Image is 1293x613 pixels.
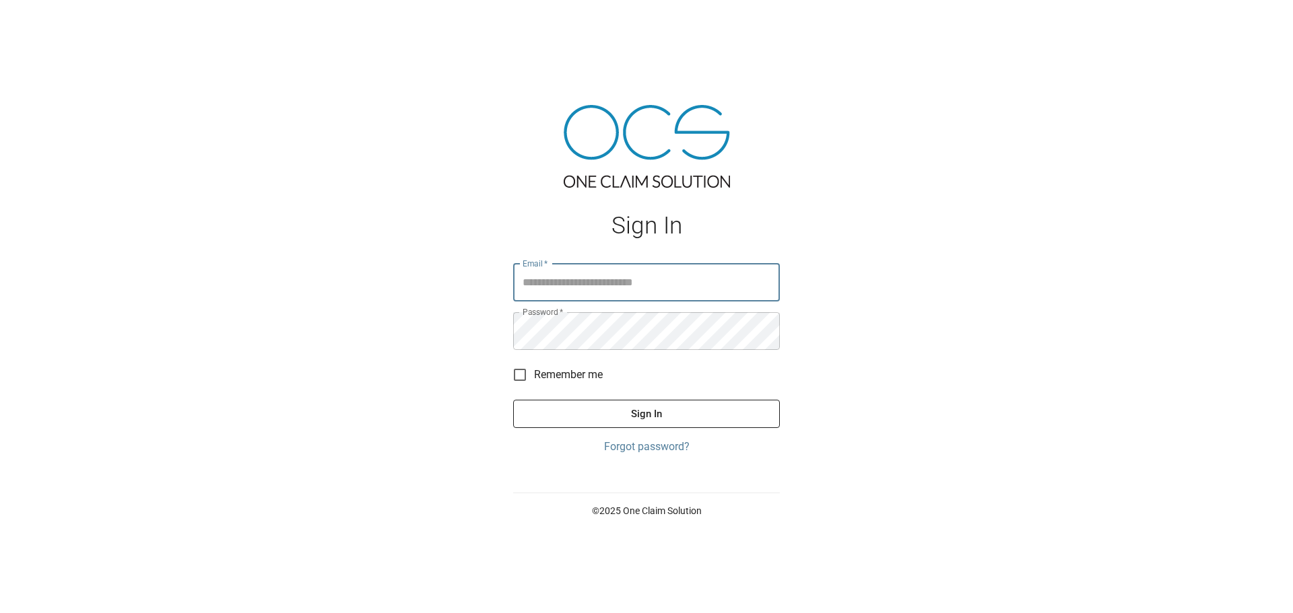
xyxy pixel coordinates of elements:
img: ocs-logo-tra.png [564,105,730,188]
span: Remember me [534,367,603,383]
h1: Sign In [513,212,780,240]
label: Email [523,258,548,269]
img: ocs-logo-white-transparent.png [16,8,70,35]
button: Sign In [513,400,780,428]
label: Password [523,306,563,318]
a: Forgot password? [513,439,780,455]
p: © 2025 One Claim Solution [513,504,780,517]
